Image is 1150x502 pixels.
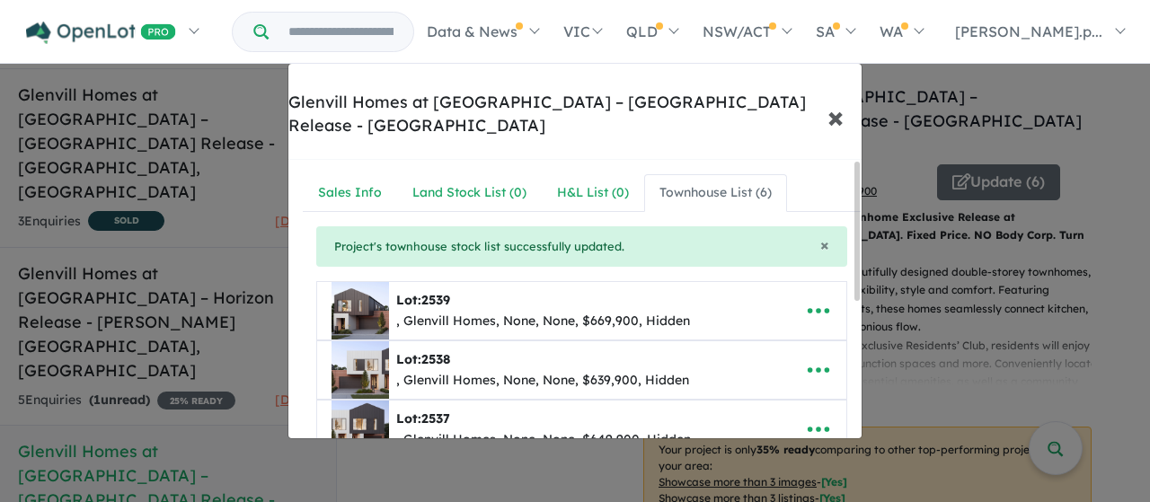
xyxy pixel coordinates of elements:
button: Close [820,237,829,253]
span: × [820,234,829,255]
img: Openlot PRO Logo White [26,22,176,44]
div: H&L List ( 0 ) [557,182,629,204]
div: Sales Info [318,182,382,204]
span: [PERSON_NAME].p... [955,22,1102,40]
div: , Glenvill Homes, None, None, $649,900, Hidden [396,429,691,451]
img: Glenvill%20Homes%20at%20Rathdowne%20Estate%20---%20Holloway%20Release%20-%20Wollert%20-%20Lot%202... [332,282,389,339]
div: , Glenvill Homes, None, None, $639,900, Hidden [396,370,689,392]
img: Glenvill%20Homes%20at%20Rathdowne%20Estate%20---%20Holloway%20Release%20-%20Wollert%20-%20Lot%202... [332,341,389,399]
img: Glenvill%20Homes%20at%20Rathdowne%20Estate%20---%20Holloway%20Release%20-%20Wollert%20-%20Lot%202... [332,401,389,458]
span: 2538 [421,351,450,367]
div: Project's townhouse stock list successfully updated. [316,226,847,268]
b: Lot: [396,292,450,308]
div: , Glenvill Homes, None, None, $669,900, Hidden [396,311,690,332]
div: Land Stock List ( 0 ) [412,182,526,204]
input: Try estate name, suburb, builder or developer [272,13,410,51]
span: 2537 [421,410,450,427]
b: Lot: [396,351,450,367]
div: Glenvill Homes at [GEOGRAPHIC_DATA] – [GEOGRAPHIC_DATA] Release - [GEOGRAPHIC_DATA] [288,91,862,137]
div: Townhouse List ( 6 ) [659,182,772,204]
b: Lot: [396,410,450,427]
span: × [827,97,844,136]
span: 2539 [421,292,450,308]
